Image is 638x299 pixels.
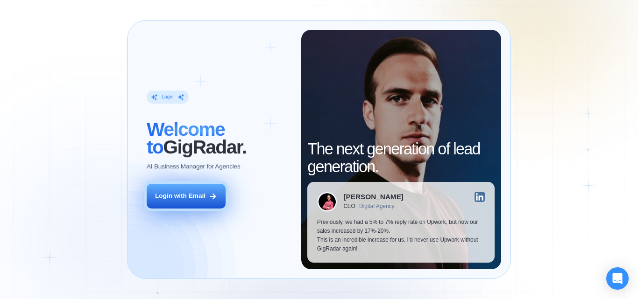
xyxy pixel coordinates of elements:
h2: ‍ GigRadar. [147,121,291,156]
p: AI Business Manager for Agencies [147,162,240,171]
div: CEO [343,203,355,210]
div: [PERSON_NAME] [343,193,404,200]
span: Welcome to [147,119,225,158]
div: Digital Agency [359,203,394,210]
div: Open Intercom Messenger [606,267,629,290]
div: Login with Email [155,192,206,201]
button: Login with Email [147,184,226,209]
div: Login [162,94,173,100]
h2: The next generation of lead generation. [307,140,495,175]
p: Previously, we had a 5% to 7% reply rate on Upwork, but now our sales increased by 17%-20%. This ... [317,218,485,253]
